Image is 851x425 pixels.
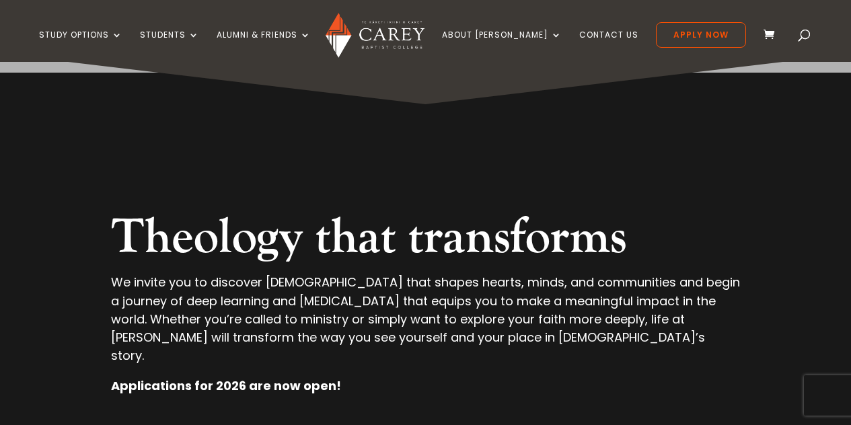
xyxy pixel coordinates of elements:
p: We invite you to discover [DEMOGRAPHIC_DATA] that shapes hearts, minds, and communities and begin... [111,273,740,377]
a: Study Options [39,30,122,62]
a: About [PERSON_NAME] [442,30,562,62]
a: Contact Us [579,30,638,62]
h2: Theology that transforms [111,208,740,273]
img: Carey Baptist College [326,13,424,58]
strong: Applications for 2026 are now open! [111,377,341,394]
a: Alumni & Friends [217,30,311,62]
a: Students [140,30,199,62]
a: Apply Now [656,22,746,48]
